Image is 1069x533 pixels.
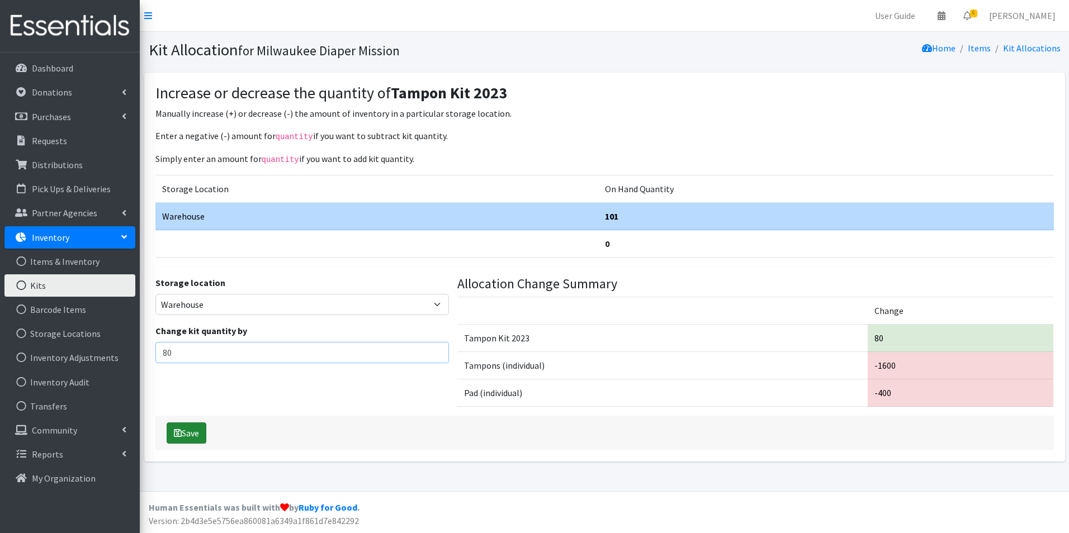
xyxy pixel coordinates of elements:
a: Ruby for Good [299,502,357,513]
td: Tampon Kit 2023 [457,324,868,351]
p: Pick Ups & Deliveries [32,183,111,194]
img: HumanEssentials [4,7,135,45]
button: Save [167,422,206,444]
h3: Increase or decrease the quantity of [155,84,1054,103]
p: Purchases [32,111,71,122]
td: Change [868,297,1053,324]
p: My Organization [32,473,96,484]
p: Simply enter an amount for if you want to add kit quantity. [155,152,1054,166]
a: Home [922,42,956,54]
a: My Organization [4,467,135,489]
small: for Milwaukee Diaper Mission [238,42,400,59]
a: Purchases [4,106,135,128]
a: Transfers [4,395,135,417]
h1: Kit Allocation [149,40,600,60]
code: quantity [262,155,299,164]
p: Enter a negative (-) amount for if you want to subtract kit quantity. [155,129,1054,143]
label: Storage location [155,276,225,289]
td: Tampons (individual) [457,351,868,379]
a: Dashboard [4,57,135,79]
a: User Guide [866,4,924,27]
a: [PERSON_NAME] [980,4,1065,27]
p: Requests [32,135,67,146]
a: Requests [4,130,135,152]
p: Community [32,425,77,436]
p: Donations [32,87,72,98]
a: Pick Ups & Deliveries [4,178,135,200]
p: Inventory [32,232,69,243]
td: -400 [868,379,1053,406]
a: Distributions [4,154,135,176]
a: Reports [4,443,135,465]
a: Community [4,419,135,441]
strong: 0 [605,238,609,249]
strong: 101 [605,211,618,222]
p: Distributions [32,159,83,170]
strong: Human Essentials was built with by . [149,502,360,513]
code: quantity [276,132,313,141]
a: 6 [954,4,980,27]
td: -1600 [868,351,1053,379]
span: 6 [970,9,977,17]
p: Dashboard [32,63,73,74]
a: Storage Locations [4,322,135,345]
a: Inventory Audit [4,371,135,393]
p: Manually increase (+) or decrease (-) the amount of inventory in a particular storage location. [155,107,1054,120]
a: Items & Inventory [4,250,135,273]
h4: Allocation Change Summary [457,276,1053,292]
label: Change kit quantity by [155,324,247,337]
a: Inventory Adjustments [4,346,135,369]
a: Kits [4,274,135,297]
td: Warehouse [155,203,598,230]
a: Barcode Items [4,298,135,321]
a: Inventory [4,226,135,249]
td: Pad (individual) [457,379,868,406]
span: Version: 2b4d3e5e5756ea860081a6349a1f861d7e842292 [149,515,359,526]
strong: Tampon Kit 2023 [391,83,507,103]
p: Partner Agencies [32,207,97,218]
td: Storage Location [155,175,598,203]
a: Donations [4,81,135,103]
a: Items [968,42,991,54]
p: Reports [32,449,63,460]
a: Partner Agencies [4,202,135,224]
td: On Hand Quantity [598,175,1054,203]
td: 80 [868,324,1053,351]
a: Kit Allocations [1003,42,1061,54]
